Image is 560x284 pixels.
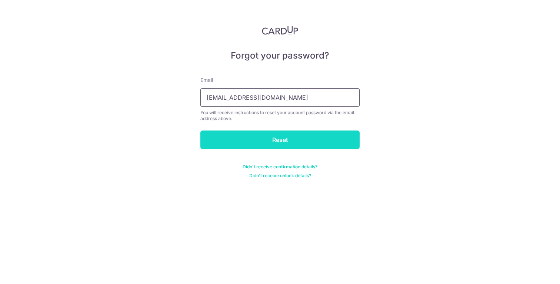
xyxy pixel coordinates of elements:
[200,76,213,84] label: Email
[200,50,360,62] h5: Forgot your password?
[200,110,360,122] div: You will receive instructions to reset your account password via the email address above.
[200,131,360,149] input: Reset
[262,26,298,35] img: CardUp Logo
[249,173,311,179] a: Didn't receive unlock details?
[243,164,317,170] a: Didn't receive confirmation details?
[200,88,360,107] input: Enter your Email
